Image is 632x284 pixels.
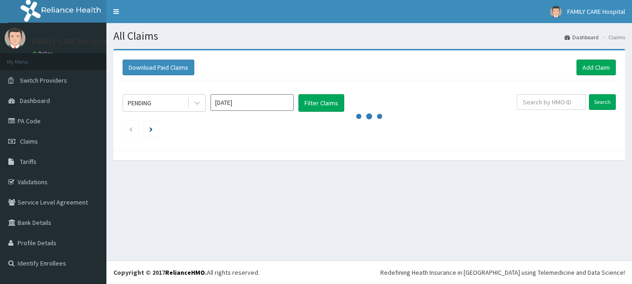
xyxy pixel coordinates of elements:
[564,33,599,41] a: Dashboard
[600,33,625,41] li: Claims
[567,7,625,16] span: FAMILY CARE Hospital
[20,76,67,85] span: Switch Providers
[355,103,383,130] svg: audio-loading
[123,60,194,75] button: Download Paid Claims
[106,260,632,284] footer: All rights reserved.
[113,268,207,277] strong: Copyright © 2017 .
[32,37,109,46] p: FAMILY CARE Hospital
[5,28,25,48] img: User Image
[517,94,586,110] input: Search by HMO ID
[128,98,151,108] div: PENDING
[149,125,153,133] a: Next page
[211,94,294,111] input: Select Month and Year
[113,30,625,42] h1: All Claims
[20,97,50,105] span: Dashboard
[576,60,616,75] a: Add Claim
[298,94,344,112] button: Filter Claims
[165,268,205,277] a: RelianceHMO
[20,157,37,166] span: Tariffs
[129,125,133,133] a: Previous page
[550,6,562,18] img: User Image
[20,137,38,145] span: Claims
[32,50,55,57] a: Online
[589,94,616,110] input: Search
[380,268,625,277] div: Redefining Heath Insurance in [GEOGRAPHIC_DATA] using Telemedicine and Data Science!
